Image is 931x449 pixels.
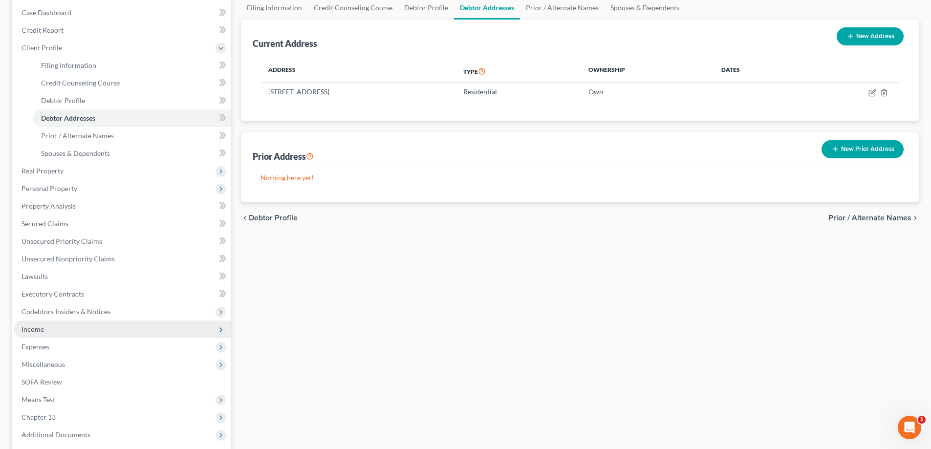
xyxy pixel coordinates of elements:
span: Client Profile [22,43,62,52]
span: Executory Contracts [22,290,84,298]
td: Residential [455,83,581,101]
span: Expenses [22,342,49,351]
span: SOFA Review [22,378,62,386]
span: Means Test [22,395,55,404]
span: Miscellaneous [22,360,65,368]
span: Unsecured Nonpriority Claims [22,255,115,263]
span: Debtor Profile [41,96,85,105]
span: Additional Documents [22,430,90,439]
th: Type [455,60,581,83]
span: Codebtors Insiders & Notices [22,307,110,316]
span: Case Dashboard [22,8,71,17]
a: Unsecured Nonpriority Claims [14,250,231,268]
th: Ownership [581,60,714,83]
a: Secured Claims [14,215,231,233]
a: Credit Counseling Course [33,74,231,92]
span: Debtor Profile [249,214,298,222]
span: Filing Information [41,61,96,69]
span: 1 [918,416,926,424]
th: Dates [714,60,801,83]
a: Spouses & Dependents [33,145,231,162]
span: Income [22,325,44,333]
td: Own [581,83,714,101]
button: New Prior Address [822,140,904,158]
i: chevron_right [911,214,919,222]
span: Unsecured Priority Claims [22,237,102,245]
span: Prior / Alternate Names [828,214,911,222]
span: Property Analysis [22,202,76,210]
button: chevron_left Debtor Profile [241,214,298,222]
a: Lawsuits [14,268,231,285]
span: Spouses & Dependents [41,149,110,157]
a: SOFA Review [14,373,231,391]
button: Prior / Alternate Names chevron_right [828,214,919,222]
a: Filing Information [33,57,231,74]
a: Debtor Addresses [33,109,231,127]
span: Prior / Alternate Names [41,131,114,140]
p: Nothing here yet! [260,173,900,183]
a: Case Dashboard [14,4,231,21]
i: chevron_left [241,214,249,222]
span: Credit Report [22,26,64,34]
a: Unsecured Priority Claims [14,233,231,250]
th: Address [260,60,455,83]
a: Property Analysis [14,197,231,215]
span: Chapter 13 [22,413,56,421]
a: Credit Report [14,21,231,39]
span: Lawsuits [22,272,48,280]
span: Personal Property [22,184,77,192]
div: Current Address [253,38,317,49]
span: Secured Claims [22,219,68,228]
span: Debtor Addresses [41,114,95,122]
a: Prior / Alternate Names [33,127,231,145]
td: [STREET_ADDRESS] [260,83,455,101]
span: Credit Counseling Course [41,79,120,87]
a: Executory Contracts [14,285,231,303]
a: Debtor Profile [33,92,231,109]
div: Prior Address [253,150,314,162]
span: Real Property [22,167,64,175]
iframe: Intercom live chat [898,416,921,439]
button: New Address [837,27,904,45]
